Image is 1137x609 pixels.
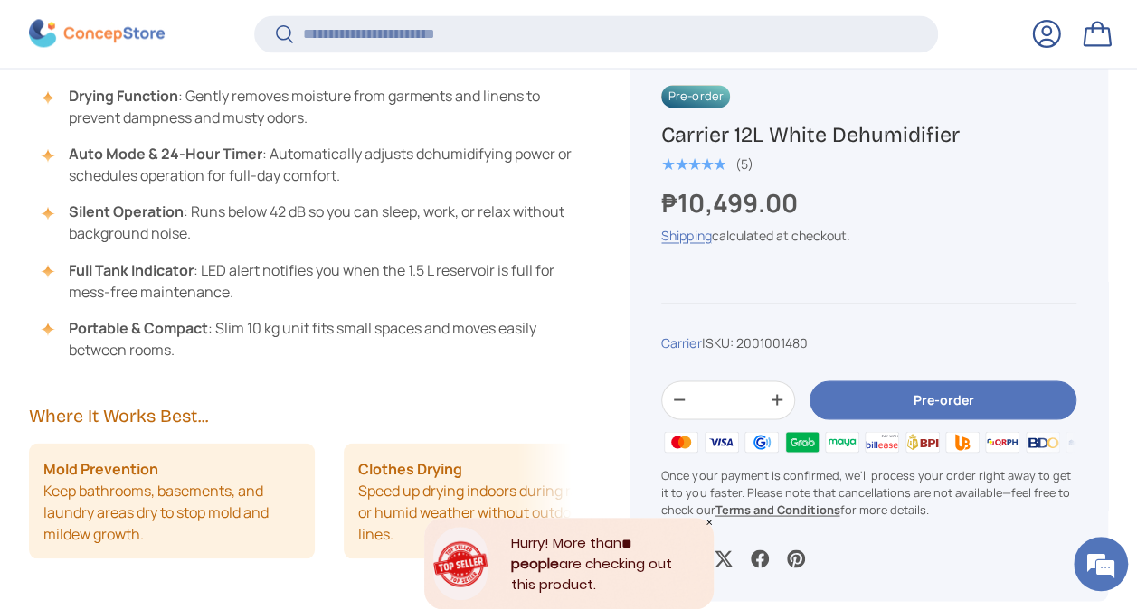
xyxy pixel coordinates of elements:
button: Pre-order [810,380,1076,419]
img: qrph [982,428,1022,455]
strong: Portable & Compact [69,317,208,337]
span: | [701,333,807,351]
div: Minimize live chat window [297,9,340,52]
span: ★★★★★ [661,155,725,173]
div: Leave a message [94,101,304,125]
li: : Runs below 42 dB so you can sleep, work, or relax without background noise. [47,201,572,244]
strong: Mold Prevention [43,457,158,479]
li: Keep bathrooms, basements, and laundry areas dry to stop mold and mildew growth. [29,443,315,558]
img: visa [702,428,742,455]
li: Speed up drying indoors during rainy or humid weather without outdoor lines. [344,443,630,558]
strong: Auto Mode & 24-Hour Timer [69,144,262,164]
p: Once your payment is confirmed, we'll process your order right away to get it to you faster. Plea... [661,466,1076,519]
img: gcash [742,428,782,455]
span: Pre-order [661,85,730,108]
div: Close [705,518,714,527]
textarea: Type your message and click 'Submit' [9,412,345,475]
strong: ₱10,499.00 [661,185,801,220]
a: Shipping [661,227,711,244]
span: 2001001480 [735,333,807,351]
a: Carrier [661,333,701,351]
a: 5.0 out of 5.0 stars (5) [661,153,753,173]
div: 5.0 out of 5.0 stars [661,156,725,173]
li: : Automatically adjusts dehumidifying power or schedules operation for full-day comfort. [47,143,572,186]
h2: Where It Works Best... [29,403,572,428]
h1: Carrier 12L White Dehumidifier [661,121,1076,148]
span: We are offline. Please leave us a message. [38,187,316,370]
img: metrobank [1063,428,1103,455]
strong: Clothes Drying [358,457,462,479]
img: bpi [903,428,943,455]
li: : Slim 10 kg unit fits small spaces and moves easily between rooms. [47,316,572,360]
li: : Gently removes moisture from garments and linens to prevent dampness and musty odors. [47,85,572,128]
a: Terms and Conditions [715,501,839,517]
strong: Drying Function [69,86,178,106]
img: ubp [943,428,982,455]
div: calculated at checkout. [661,226,1076,245]
img: ConcepStore [29,20,165,48]
em: Submit [265,475,328,500]
strong: Full Tank Indicator [69,259,194,279]
img: grabpay [782,428,821,455]
div: (5) [734,157,753,171]
img: maya [822,428,862,455]
img: bdo [1023,428,1063,455]
li: : LED alert notifies you when the 1.5 L reservoir is full for mess-free maintenance. [47,258,572,302]
img: billease [862,428,902,455]
span: SKU: [705,333,733,351]
strong: Silent Operation [69,201,184,221]
img: master [661,428,701,455]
